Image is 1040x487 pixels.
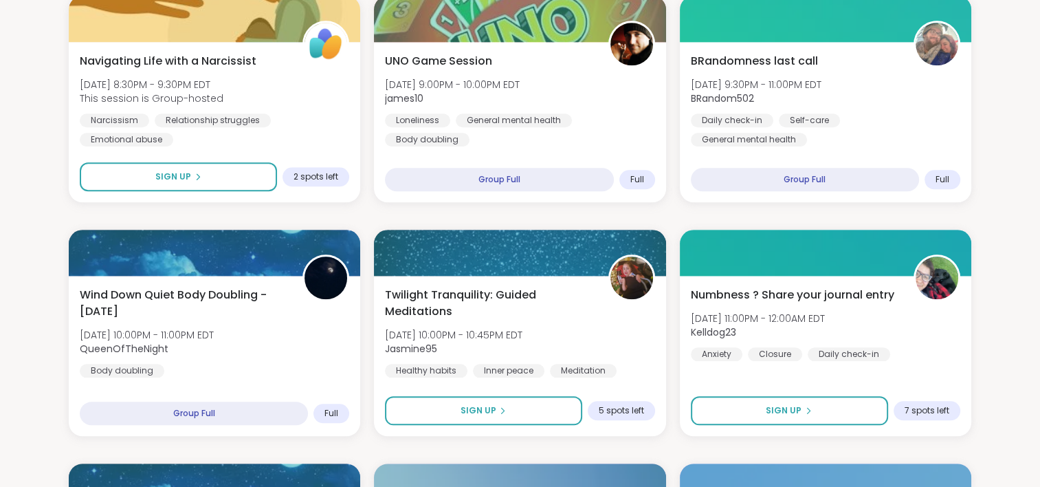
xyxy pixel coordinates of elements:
[385,396,582,425] button: Sign Up
[936,174,949,185] span: Full
[748,347,802,361] div: Closure
[385,113,450,127] div: Loneliness
[766,404,801,417] span: Sign Up
[305,23,347,65] img: ShareWell
[80,364,164,378] div: Body doubling
[808,347,890,361] div: Daily check-in
[610,23,653,65] img: james10
[80,113,149,127] div: Narcissism
[599,405,644,416] span: 5 spots left
[905,405,949,416] span: 7 spots left
[155,113,271,127] div: Relationship struggles
[691,133,807,147] div: General mental health
[385,53,492,69] span: UNO Game Session
[305,257,347,299] img: QueenOfTheNight
[630,174,644,185] span: Full
[385,78,520,91] span: [DATE] 9:00PM - 10:00PM EDT
[779,113,840,127] div: Self-care
[294,171,338,182] span: 2 spots left
[691,287,894,303] span: Numbness ? Share your journal entry
[916,257,958,299] img: Kelldog23
[691,347,742,361] div: Anxiety
[385,133,469,147] div: Body doubling
[80,133,173,147] div: Emotional abuse
[385,287,593,320] span: Twilight Tranquility: Guided Meditations
[385,342,437,356] b: Jasmine95
[691,325,736,339] b: Kelldog23
[456,113,572,127] div: General mental health
[385,364,467,378] div: Healthy habits
[691,312,825,325] span: [DATE] 11:00PM - 12:00AM EDT
[691,91,754,105] b: BRandom502
[80,53,256,69] span: Navigating Life with a Narcissist
[691,78,821,91] span: [DATE] 9:30PM - 11:00PM EDT
[473,364,544,378] div: Inner peace
[691,53,818,69] span: BRandomness last call
[80,342,168,356] b: QueenOfTheNight
[155,171,191,183] span: Sign Up
[80,328,214,342] span: [DATE] 10:00PM - 11:00PM EDT
[691,396,888,425] button: Sign Up
[385,328,522,342] span: [DATE] 10:00PM - 10:45PM EDT
[550,364,617,378] div: Meditation
[80,402,308,425] div: Group Full
[385,91,423,105] b: james10
[80,162,277,191] button: Sign Up
[460,404,496,417] span: Sign Up
[610,257,653,299] img: Jasmine95
[916,23,958,65] img: BRandom502
[385,168,613,191] div: Group Full
[80,287,287,320] span: Wind Down Quiet Body Doubling - [DATE]
[691,113,773,127] div: Daily check-in
[80,91,223,105] span: This session is Group-hosted
[691,168,919,191] div: Group Full
[80,78,223,91] span: [DATE] 8:30PM - 9:30PM EDT
[324,408,338,419] span: Full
